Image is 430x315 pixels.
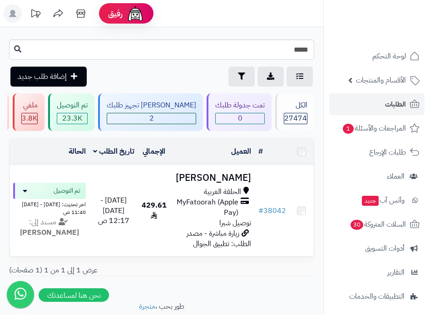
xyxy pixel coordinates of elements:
div: تم التوصيل [57,100,88,111]
a: تمت جدولة طلبك 0 [205,93,273,131]
span: المراجعات والأسئلة [342,122,406,135]
div: اخر تحديث: [DATE] - [DATE] 11:40 ص [13,199,86,216]
a: التقارير [329,262,425,283]
span: رفيق [108,8,123,19]
span: التطبيقات والخدمات [349,290,405,303]
span: # [258,205,263,216]
span: وآتس آب [361,194,405,207]
a: الطلبات [329,93,425,115]
a: المراجعات والأسئلة1 [329,117,425,139]
a: الحالة [69,146,86,157]
span: زيارة مباشرة - مصدر الطلب: تطبيق الجوال [187,228,251,249]
span: لوحة التحكم [372,50,406,63]
a: العملاء [329,165,425,187]
span: توصيل شبرا [219,218,251,228]
span: العملاء [387,170,405,183]
a: التطبيقات والخدمات [329,286,425,307]
div: 23279 [57,113,87,124]
span: [DATE] - [DATE] 12:17 ص [98,195,129,227]
span: تم التوصيل [54,186,80,195]
span: 2 [107,113,196,124]
span: إضافة طلب جديد [18,71,67,82]
span: 429.61 [142,200,167,221]
div: مسند إلى: [6,217,93,238]
img: ai-face.png [126,5,144,23]
a: ملغي 3.8K [11,93,46,131]
span: الأقسام والمنتجات [356,74,406,87]
span: السلات المتروكة [350,218,406,231]
a: إضافة طلب جديد [10,67,87,87]
a: طلبات الإرجاع [329,141,425,163]
div: 3821 [22,113,37,124]
a: # [258,146,263,157]
a: تم التوصيل 23.3K [46,93,96,131]
a: [PERSON_NAME] تجهيز طلبك 2 [96,93,205,131]
span: التقارير [387,266,405,279]
strong: [PERSON_NAME] [20,227,79,238]
a: الإجمالي [143,146,165,157]
a: متجرة [139,301,155,312]
span: أدوات التسويق [365,242,405,255]
div: عرض 1 إلى 1 من 1 (1 صفحات) [2,265,321,276]
a: تاريخ الطلب [93,146,134,157]
a: لوحة التحكم [329,45,425,67]
a: العميل [231,146,251,157]
span: 27474 [284,113,307,124]
a: #38042 [258,205,286,216]
span: طلبات الإرجاع [369,146,406,159]
span: 1 [343,124,354,134]
div: الكل [284,100,307,111]
div: ملغي [21,100,38,111]
span: الطلبات [385,98,406,111]
div: [PERSON_NAME] تجهيز طلبك [107,100,196,111]
span: MyFatoorah (Apple Pay) [174,197,238,218]
span: 30 [351,220,363,230]
a: تحديثات المنصة [24,5,47,25]
h3: [PERSON_NAME] [174,173,251,183]
span: 23.3K [57,113,87,124]
a: وآتس آبجديد [329,189,425,211]
span: 0 [216,113,264,124]
a: السلات المتروكة30 [329,213,425,235]
span: 3.8K [22,113,37,124]
a: الكل27474 [273,93,316,131]
div: تمت جدولة طلبك [215,100,265,111]
span: الحلقة الغربية [204,187,241,197]
span: جديد [362,196,379,206]
a: أدوات التسويق [329,237,425,259]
